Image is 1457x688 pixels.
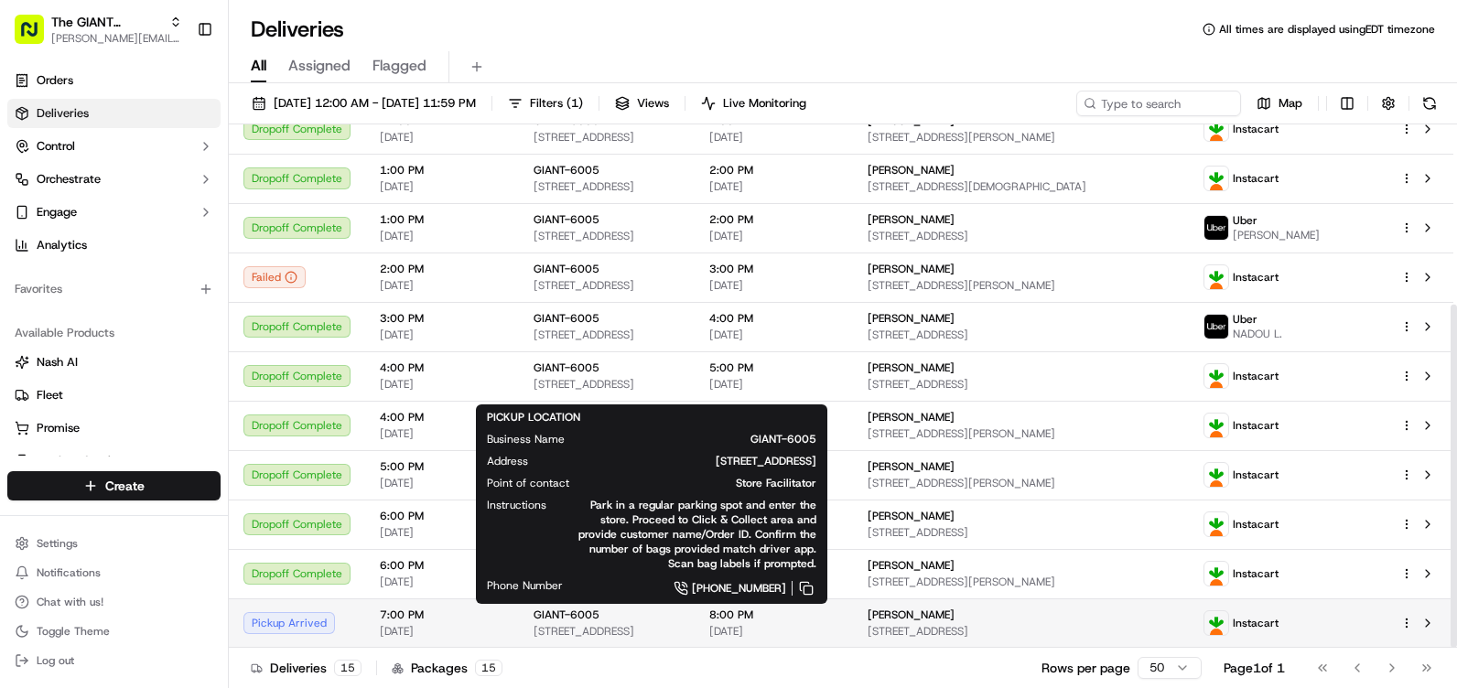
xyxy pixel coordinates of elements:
div: 📗 [18,267,33,282]
span: [PERSON_NAME] [868,459,955,474]
img: profile_uber_ahold_partner.png [1204,216,1228,240]
span: Instacart [1233,517,1279,532]
span: [DATE] [380,377,504,392]
span: 4:00 PM [380,360,504,375]
div: 15 [334,660,362,676]
button: Control [7,132,221,161]
span: [DATE] 12:00 AM - [DATE] 11:59 PM [274,95,476,112]
button: Chat with us! [7,589,221,615]
span: [DATE] [709,179,838,194]
span: [DATE] [380,476,504,490]
span: [STREET_ADDRESS][PERSON_NAME] [868,476,1174,490]
div: Favorites [7,274,221,304]
span: [DATE] [380,328,504,342]
div: Packages [392,659,502,677]
span: Log out [37,653,74,668]
span: Live Monitoring [723,95,806,112]
span: Instacart [1233,171,1279,186]
span: 3:00 PM [380,311,504,326]
button: Log out [7,648,221,673]
span: Promise [37,420,80,436]
button: Views [607,91,677,116]
span: [PHONE_NUMBER] [692,581,786,596]
span: Views [637,95,669,112]
img: profile_uber_ahold_partner.png [1204,315,1228,339]
span: [DATE] [380,575,504,589]
div: Failed [243,266,306,288]
p: Rows per page [1041,659,1130,677]
span: [STREET_ADDRESS] [868,377,1174,392]
div: 15 [475,660,502,676]
a: Powered byPylon [129,309,221,324]
button: The GIANT Company [51,13,162,31]
span: Business Name [487,432,565,446]
span: [STREET_ADDRESS] [868,525,1174,540]
span: NADOU L. [1233,327,1282,341]
a: Product Catalog [15,453,213,469]
span: [PERSON_NAME] [1233,228,1320,242]
button: Map [1248,91,1311,116]
p: Welcome 👋 [18,73,333,102]
span: Orders [37,72,73,89]
span: [STREET_ADDRESS] [534,179,680,194]
span: Fleet [37,387,63,403]
span: Toggle Theme [37,624,110,639]
span: Assigned [288,55,351,77]
button: [DATE] 12:00 AM - [DATE] 11:59 PM [243,91,484,116]
span: Pylon [182,310,221,324]
span: [STREET_ADDRESS] [557,454,816,468]
span: [DATE] [380,179,504,194]
span: [PERSON_NAME] [868,509,955,523]
span: Point of contact [487,476,569,490]
span: [PERSON_NAME] [868,558,955,573]
span: GIANT-6005 [534,212,599,227]
span: [PERSON_NAME] [868,410,955,425]
span: [DATE] [709,624,838,639]
span: [DATE] [380,525,504,540]
span: [STREET_ADDRESS] [534,624,680,639]
span: Orchestrate [37,171,101,188]
span: API Documentation [173,265,294,284]
span: 6:00 PM [380,509,504,523]
span: Chat with us! [37,595,103,609]
span: GIANT-6005 [534,262,599,276]
button: Product Catalog [7,446,221,476]
span: 1:00 PM [380,163,504,177]
img: profile_instacart_ahold_partner.png [1204,117,1228,141]
span: Instructions [487,498,546,512]
span: Settings [37,536,78,551]
span: Deliveries [37,105,89,122]
div: Page 1 of 1 [1224,659,1285,677]
span: [PERSON_NAME] [868,212,955,227]
a: [PHONE_NUMBER] [592,578,816,598]
span: Park in a regular parking spot and enter the store. Proceed to Click & Collect area and provide c... [576,498,816,571]
span: 4:00 PM [380,410,504,425]
img: profile_instacart_ahold_partner.png [1204,364,1228,388]
span: [STREET_ADDRESS] [868,229,1174,243]
span: 5:00 PM [380,459,504,474]
a: Nash AI [15,354,213,371]
span: [STREET_ADDRESS][PERSON_NAME] [868,130,1174,145]
span: GIANT-6005 [534,607,599,622]
button: Settings [7,531,221,556]
span: Create [105,477,145,495]
span: [DATE] [709,278,838,293]
span: Instacart [1233,418,1279,433]
button: Orchestrate [7,165,221,194]
span: Uber [1233,312,1257,327]
div: We're available if you need us! [62,193,232,208]
span: Instacart [1233,270,1279,285]
span: Filters [530,95,583,112]
div: Available Products [7,318,221,348]
span: [PERSON_NAME] [868,163,955,177]
span: Instacart [1233,616,1279,630]
input: Got a question? Start typing here... [48,118,329,137]
img: profile_instacart_ahold_partner.png [1204,265,1228,289]
span: [STREET_ADDRESS] [868,328,1174,342]
span: [STREET_ADDRESS][PERSON_NAME] [868,575,1174,589]
input: Type to search [1076,91,1241,116]
button: Notifications [7,560,221,586]
span: Phone Number [487,578,563,593]
button: Start new chat [311,180,333,202]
